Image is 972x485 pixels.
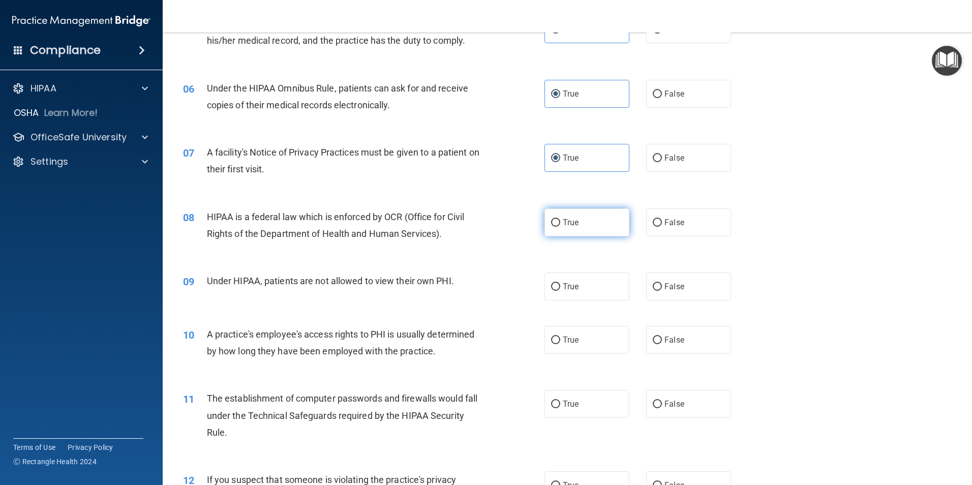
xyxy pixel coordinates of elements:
[183,83,194,95] span: 06
[12,11,150,31] img: PMB logo
[31,131,127,143] p: OfficeSafe University
[207,276,454,286] span: Under HIPAA, patients are not allowed to view their own PHI.
[207,147,479,174] span: A facility's Notice of Privacy Practices must be given to a patient on their first visit.
[551,337,560,344] input: True
[68,442,113,452] a: Privacy Policy
[12,156,148,168] a: Settings
[551,90,560,98] input: True
[563,335,579,345] span: True
[932,46,962,76] button: Open Resource Center
[563,89,579,99] span: True
[183,393,194,405] span: 11
[207,329,475,356] span: A practice's employee's access rights to PHI is usually determined by how long they have been emp...
[13,457,97,467] span: Ⓒ Rectangle Health 2024
[12,131,148,143] a: OfficeSafe University
[664,218,684,227] span: False
[664,282,684,291] span: False
[14,107,39,119] p: OSHA
[664,153,684,163] span: False
[653,219,662,227] input: False
[664,335,684,345] span: False
[563,282,579,291] span: True
[31,156,68,168] p: Settings
[207,211,465,239] span: HIPAA is a federal law which is enforced by OCR (Office for Civil Rights of the Department of Hea...
[563,399,579,409] span: True
[183,276,194,288] span: 09
[563,218,579,227] span: True
[183,211,194,224] span: 08
[653,337,662,344] input: False
[551,283,560,291] input: True
[207,393,477,437] span: The establishment of computer passwords and firewalls would fall under the Technical Safeguards r...
[664,399,684,409] span: False
[183,329,194,341] span: 10
[653,283,662,291] input: False
[12,82,148,95] a: HIPAA
[653,155,662,162] input: False
[31,82,56,95] p: HIPAA
[551,155,560,162] input: True
[551,401,560,408] input: True
[30,43,101,57] h4: Compliance
[796,413,960,453] iframe: Drift Widget Chat Controller
[44,107,98,119] p: Learn More!
[13,442,55,452] a: Terms of Use
[207,83,468,110] span: Under the HIPAA Omnibus Rule, patients can ask for and receive copies of their medical records el...
[183,147,194,159] span: 07
[551,219,560,227] input: True
[664,89,684,99] span: False
[653,90,662,98] input: False
[653,401,662,408] input: False
[563,153,579,163] span: True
